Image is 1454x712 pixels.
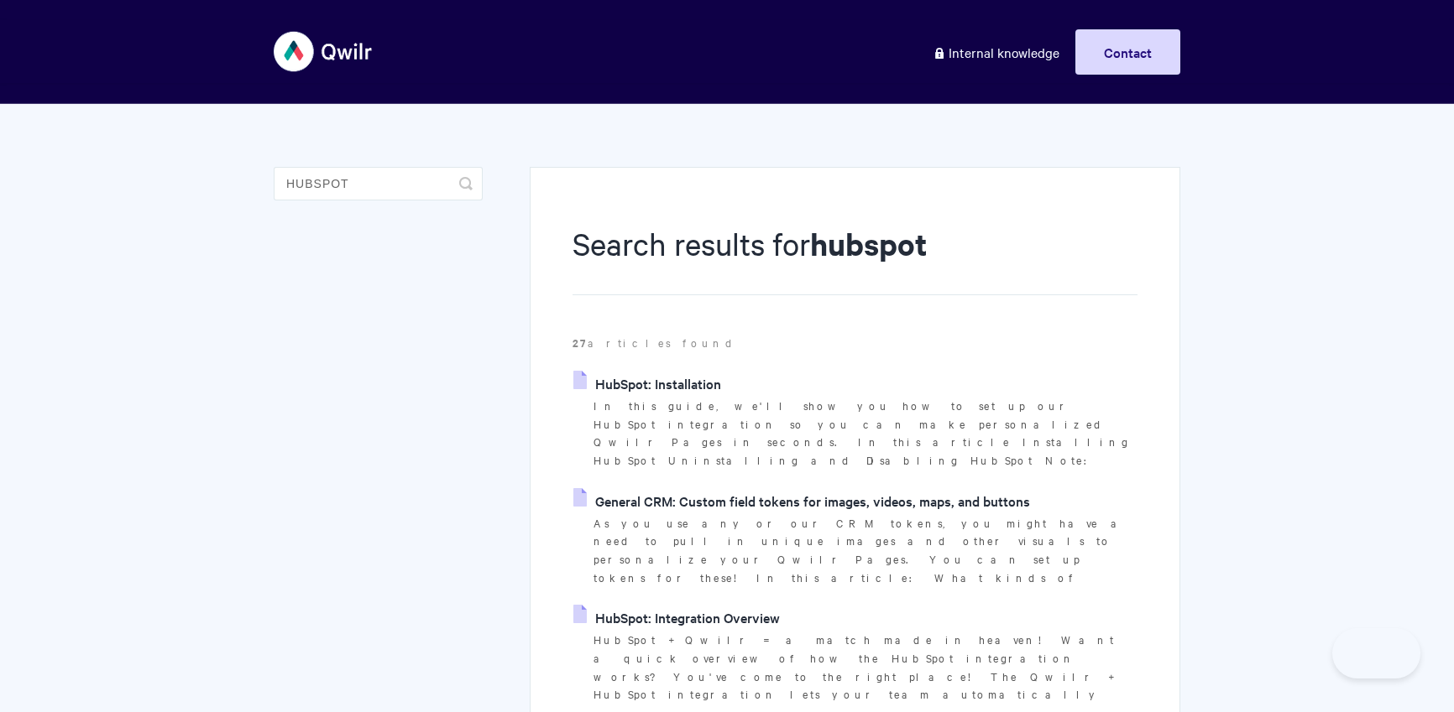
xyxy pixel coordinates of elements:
[1332,628,1420,678] iframe: Toggle Customer Support
[573,335,588,351] strong: 27
[594,397,1138,470] p: In this guide, we'll show you how to set up our HubSpot integration so you can make personalized ...
[573,371,721,396] a: HubSpot: Installation
[810,223,927,264] strong: hubspot
[1075,29,1180,75] a: Contact
[594,514,1138,587] p: As you use any or our CRM tokens, you might have a need to pull in unique images and other visual...
[920,29,1072,75] a: Internal knowledge
[573,488,1030,513] a: General CRM: Custom field tokens for images, videos, maps, and buttons
[573,605,780,630] a: HubSpot: Integration Overview
[594,631,1138,704] p: HubSpot + Qwilr = a match made in heaven! Want a quick overview of how the HubSpot integration wo...
[274,20,374,83] img: Qwilr Help Center
[573,222,1138,295] h1: Search results for
[573,334,1138,352] p: articles found
[274,167,483,200] input: Search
